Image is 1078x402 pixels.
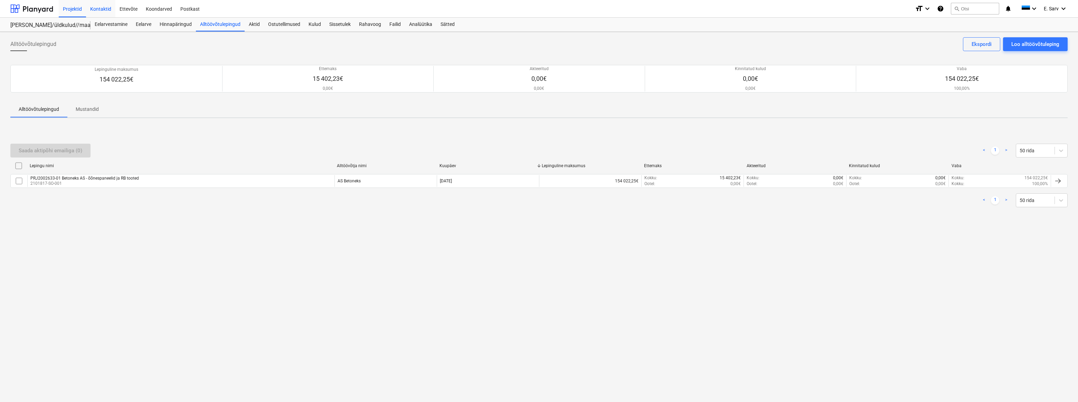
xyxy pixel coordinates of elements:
[849,175,862,181] p: Kokku :
[952,163,1048,168] div: Vaba
[1003,37,1068,51] button: Loo alltöövõtuleping
[1002,146,1010,155] a: Next page
[132,18,155,31] a: Eelarve
[952,175,964,181] p: Kokku :
[644,181,655,187] p: Ootel :
[91,18,132,31] a: Eelarvestamine
[954,6,959,11] span: search
[1032,181,1048,187] p: 100,00%
[405,18,436,31] a: Analüütika
[304,18,325,31] a: Kulud
[1030,4,1038,13] i: keyboard_arrow_down
[923,4,932,13] i: keyboard_arrow_down
[833,175,843,181] p: 0,00€
[991,146,999,155] a: Page 1 is your current page
[10,40,56,48] span: Alltöövõtulepingud
[980,146,988,155] a: Previous page
[196,18,245,31] a: Alltöövõtulepingud
[945,86,979,92] p: 100,00%
[30,163,331,168] div: Lepingu nimi
[747,163,843,168] div: Akteeritud
[439,163,536,168] div: Kuupäev
[542,163,639,168] div: Lepinguline maksumus
[1044,6,1059,11] span: E. Sarv
[1059,4,1068,13] i: keyboard_arrow_down
[945,75,979,83] p: 154 022,25€
[849,163,946,168] div: Kinnitatud kulud
[735,75,766,83] p: 0,00€
[539,175,641,187] div: 154 022,25€
[747,181,757,187] p: Ootel :
[155,18,196,31] a: Hinnapäringud
[747,175,759,181] p: Kokku :
[849,181,860,187] p: Ootel :
[313,86,343,92] p: 0,00€
[935,181,946,187] p: 0,00€
[935,175,946,181] p: 0,00€
[440,179,452,183] div: [DATE]
[245,18,264,31] a: Aktid
[436,18,459,31] a: Sätted
[644,163,741,168] div: Ettemaks
[355,18,385,31] a: Rahavoog
[1011,40,1059,49] div: Loo alltöövõtuleping
[720,175,741,181] p: 15 402,23€
[963,37,1000,51] button: Ekspordi
[10,22,82,29] div: [PERSON_NAME]/üldkulud//maatööd (2101817//2101766)
[1043,369,1078,402] iframe: Chat Widget
[735,86,766,92] p: 0,00€
[952,181,964,187] p: Kokku :
[991,196,999,204] a: Page 1 is your current page
[730,181,741,187] p: 0,00€
[972,40,992,49] div: Ekspordi
[313,75,343,83] p: 15 402,23€
[644,175,657,181] p: Kokku :
[95,67,138,73] p: Lepinguline maksumus
[915,4,923,13] i: format_size
[937,4,944,13] i: Abikeskus
[337,163,434,168] div: Alltöövõtja nimi
[530,86,549,92] p: 0,00€
[951,3,999,15] button: Otsi
[30,181,139,186] p: 2101817-SO-001
[338,179,361,183] div: AS Betoneks
[980,196,988,204] a: Previous page
[95,75,138,84] p: 154 022,25€
[325,18,355,31] a: Sissetulek
[735,66,766,72] p: Kinnitatud kulud
[833,181,843,187] p: 0,00€
[1024,175,1048,181] p: 154 022,25€
[1002,196,1010,204] a: Next page
[530,66,549,72] p: Akteeritud
[1005,4,1012,13] i: notifications
[385,18,405,31] a: Failid
[19,106,59,113] p: Alltöövõtulepingud
[30,176,139,181] div: PRJ2002633-01 Betoneks AS - õõnespaneelid ja RB tooted
[945,66,979,72] p: Vaba
[264,18,304,31] a: Ostutellimused
[76,106,99,113] p: Mustandid
[313,66,343,72] p: Ettemaks
[530,75,549,83] p: 0,00€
